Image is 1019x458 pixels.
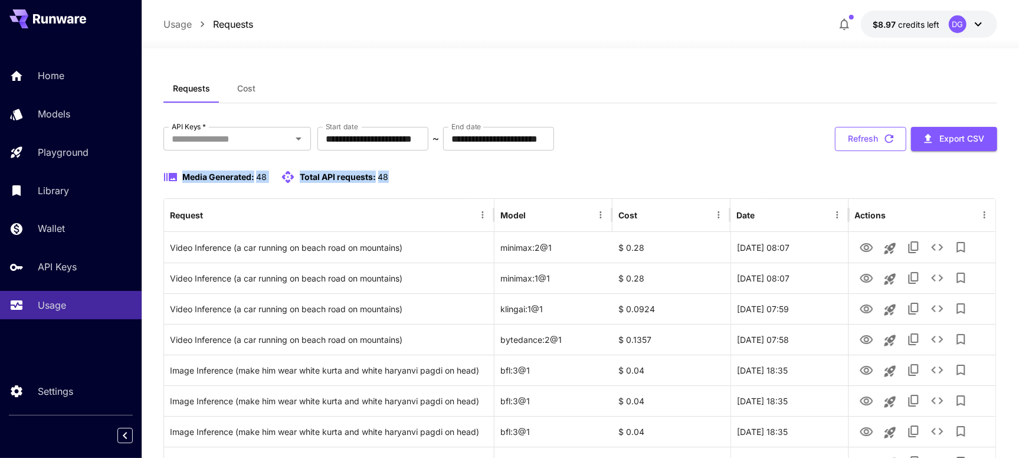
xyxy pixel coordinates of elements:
[163,17,253,31] nav: breadcrumb
[38,184,69,198] p: Library
[432,132,439,146] p: ~
[949,266,972,290] button: Add to library
[326,122,358,132] label: Start date
[949,328,972,351] button: Add to library
[949,389,972,413] button: Add to library
[170,355,488,385] div: Click to copy prompt
[730,293,848,324] div: 29 Sep, 2025 07:59
[237,83,255,94] span: Cost
[756,207,772,223] button: Sort
[902,328,925,351] button: Copy TaskUUID
[378,172,389,182] span: 48
[730,324,848,355] div: 29 Sep, 2025 07:58
[474,207,491,223] button: Menu
[730,263,848,293] div: 29 Sep, 2025 08:07
[612,416,730,447] div: $ 0.04
[878,421,902,444] button: Launch in playground
[618,210,637,220] div: Cost
[612,355,730,385] div: $ 0.04
[854,419,878,443] button: View
[172,122,206,132] label: API Keys
[612,385,730,416] div: $ 0.04
[854,235,878,259] button: View
[854,210,886,220] div: Actions
[925,328,949,351] button: See details
[612,263,730,293] div: $ 0.28
[213,17,253,31] a: Requests
[898,19,939,30] span: credits left
[829,207,846,223] button: Menu
[494,232,612,263] div: minimax:2@1
[494,263,612,293] div: minimax:1@1
[117,428,133,443] button: Collapse sidebar
[925,297,949,320] button: See details
[38,107,70,121] p: Models
[925,235,949,259] button: See details
[878,359,902,383] button: Launch in playground
[878,390,902,414] button: Launch in playground
[173,83,210,94] span: Requests
[170,294,488,324] div: Click to copy prompt
[925,266,949,290] button: See details
[494,355,612,385] div: bfl:3@1
[170,386,488,416] div: Click to copy prompt
[730,385,848,416] div: 27 Sep, 2025 18:35
[902,297,925,320] button: Copy TaskUUID
[290,130,307,147] button: Open
[730,232,848,263] div: 29 Sep, 2025 08:07
[902,358,925,382] button: Copy TaskUUID
[949,235,972,259] button: Add to library
[163,17,192,31] a: Usage
[730,416,848,447] div: 27 Sep, 2025 18:35
[612,324,730,355] div: $ 0.1357
[710,207,727,223] button: Menu
[873,18,939,31] div: $8.96809
[494,416,612,447] div: bfl:3@1
[38,384,73,398] p: Settings
[494,385,612,416] div: bfl:3@1
[949,297,972,320] button: Add to library
[638,207,655,223] button: Sort
[854,358,878,382] button: View
[854,327,878,351] button: View
[494,324,612,355] div: bytedance:2@1
[170,263,488,293] div: Click to copy prompt
[592,207,609,223] button: Menu
[500,210,526,220] div: Model
[736,210,755,220] div: Date
[300,172,376,182] span: Total API requests:
[878,329,902,352] button: Launch in playground
[38,298,66,312] p: Usage
[204,207,221,223] button: Sort
[527,207,543,223] button: Sort
[170,233,488,263] div: Click to copy prompt
[170,210,203,220] div: Request
[612,293,730,324] div: $ 0.0924
[976,207,992,223] button: Menu
[854,388,878,413] button: View
[612,232,730,263] div: $ 0.28
[925,389,949,413] button: See details
[861,11,997,38] button: $8.96809DG
[182,172,254,182] span: Media Generated:
[902,235,925,259] button: Copy TaskUUID
[873,19,898,30] span: $8.97
[925,420,949,443] button: See details
[949,358,972,382] button: Add to library
[902,266,925,290] button: Copy TaskUUID
[902,420,925,443] button: Copy TaskUUID
[126,425,142,446] div: Collapse sidebar
[494,293,612,324] div: klingai:1@1
[38,145,89,159] p: Playground
[730,355,848,385] div: 27 Sep, 2025 18:35
[835,127,906,151] button: Refresh
[925,358,949,382] button: See details
[38,260,77,274] p: API Keys
[949,420,972,443] button: Add to library
[38,68,64,83] p: Home
[38,221,65,235] p: Wallet
[878,237,902,260] button: Launch in playground
[170,325,488,355] div: Click to copy prompt
[878,267,902,291] button: Launch in playground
